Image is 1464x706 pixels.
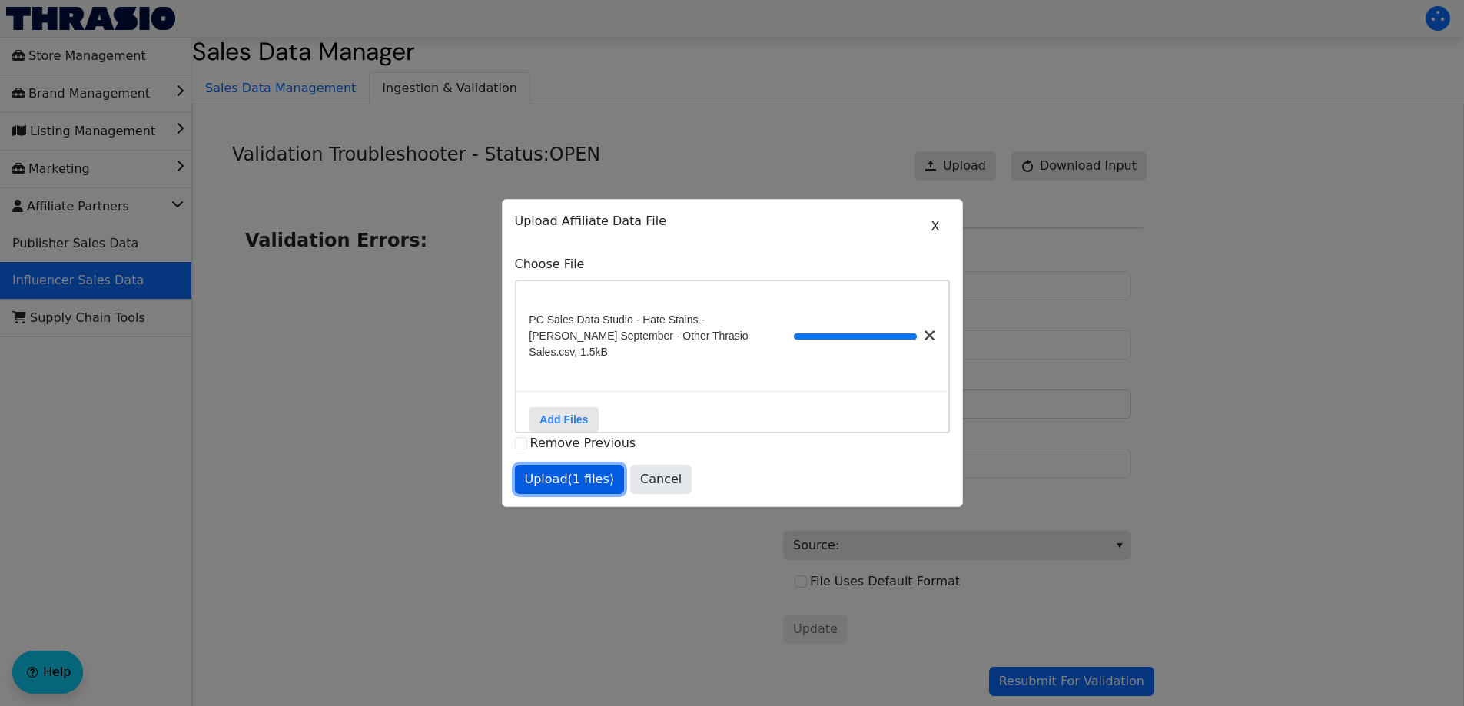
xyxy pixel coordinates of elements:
[515,212,950,230] p: Upload Affiliate Data File
[515,255,950,273] label: Choose File
[640,470,682,489] span: Cancel
[921,212,950,241] button: X
[529,407,599,432] label: Add Files
[931,217,940,236] span: X
[530,436,636,450] label: Remove Previous
[515,465,625,494] button: Upload(1 files)
[525,470,615,489] span: Upload (1 files)
[529,312,793,360] span: PC Sales Data Studio - Hate Stains - [PERSON_NAME] September - Other Thrasio Sales.csv, 1.5kB
[630,465,692,494] button: Cancel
